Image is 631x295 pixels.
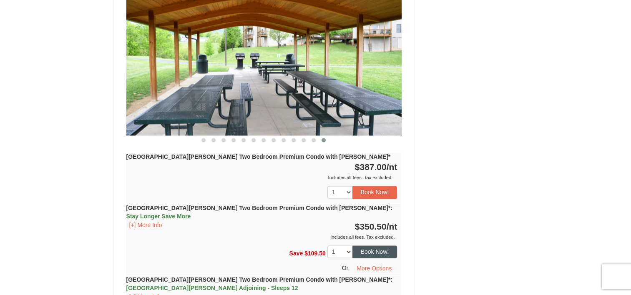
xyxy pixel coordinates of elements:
span: : [390,205,392,211]
button: Book Now! [352,245,397,258]
span: /nt [387,222,397,231]
span: Stay Longer Save More [126,213,191,220]
div: Includes all fees. Tax excluded. [126,173,397,182]
span: /nt [387,162,397,172]
button: Book Now! [352,186,397,198]
button: More Options [351,262,397,275]
span: $350.50 [355,222,387,231]
strong: [GEOGRAPHIC_DATA][PERSON_NAME] Two Bedroom Premium Condo with [PERSON_NAME]* [126,205,393,220]
span: : [390,276,392,283]
strong: [GEOGRAPHIC_DATA][PERSON_NAME] Two Bedroom Premium Condo with [PERSON_NAME]* [126,276,393,291]
strong: [GEOGRAPHIC_DATA][PERSON_NAME] Two Bedroom Premium Condo with [PERSON_NAME]* [126,153,391,160]
button: [+] More Info [126,220,165,230]
strong: $387.00 [355,162,397,172]
span: Or, [342,265,350,271]
span: $109.50 [304,250,326,256]
div: Includes all fees. Tax excluded. [126,233,397,241]
span: Save [289,250,303,256]
span: [GEOGRAPHIC_DATA][PERSON_NAME] Adjoining - Sleeps 12 [126,285,298,291]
